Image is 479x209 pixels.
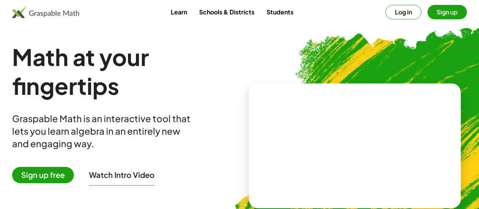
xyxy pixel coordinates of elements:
[193,5,261,19] a: Schools & Districts
[165,5,193,19] a: Learn
[12,112,194,150] div: Graspable Math is an interactive tool that lets you learn algebra in an entirely new and engaging...
[261,5,300,19] a: Students
[298,117,412,174] video: What is this? This is dynamic math notation. Dynamic math notation plays a central role in how Gr...
[89,170,154,180] button: Watch Intro Video
[12,42,237,100] h1: Math at your fingertips
[12,167,74,183] span: Sign up free
[428,5,467,19] button: Sign up
[385,5,421,19] button: Log in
